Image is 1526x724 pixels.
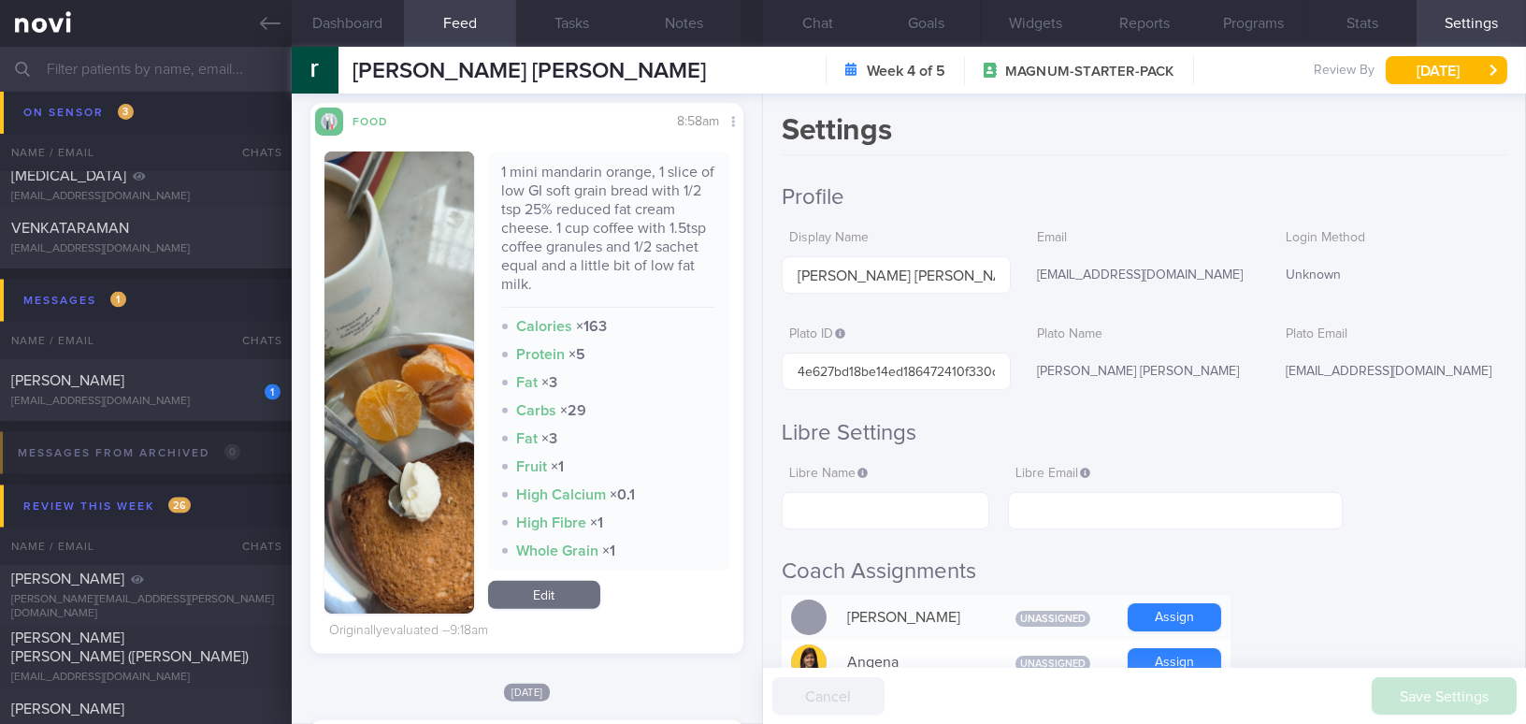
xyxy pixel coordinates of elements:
div: 1 mini mandarin orange, 1 slice of low GI soft grain bread with 1/2 tsp 25% reduced fat cream che... [502,163,716,308]
div: [PERSON_NAME] [PERSON_NAME] [1029,353,1259,392]
h2: Coach Assignments [782,557,1507,586]
div: [EMAIL_ADDRESS][DOMAIN_NAME] [11,395,281,409]
strong: High Fibre [517,515,587,530]
div: [EMAIL_ADDRESS][DOMAIN_NAME] [1278,353,1507,392]
span: [PERSON_NAME] [11,702,124,717]
span: [PERSON_NAME] [11,91,124,106]
strong: Carbs [517,403,557,418]
label: Display Name [789,230,1003,247]
div: Angena [838,644,987,681]
span: [PERSON_NAME][MEDICAL_DATA] [11,150,126,183]
div: Messages from Archived [13,441,245,466]
span: MAGNUM-STARTER-PACK [1005,63,1174,81]
img: 1 mini mandarin orange, 1 slice of low GI soft grain bread with 1/2 tsp 25% reduced fat cream che... [324,152,474,614]
button: Assign [1128,648,1221,676]
div: 1 [265,384,281,400]
span: VENKATARAMAN [11,221,129,236]
h1: Settings [782,112,1507,155]
span: [PERSON_NAME] [11,373,124,388]
strong: × 0.1 [611,487,636,502]
span: Libre Name [789,467,868,480]
span: [PERSON_NAME] [PERSON_NAME] [353,60,706,82]
strong: Fat [517,431,539,446]
span: Libre Email [1015,467,1090,480]
button: Assign [1128,603,1221,631]
div: Unknown [1278,256,1507,296]
span: Unassigned [1015,611,1090,627]
strong: × 5 [569,347,586,362]
strong: High Calcium [517,487,607,502]
div: [EMAIL_ADDRESS][DOMAIN_NAME] [11,672,281,686]
label: Plato Email [1286,326,1500,343]
div: Originally evaluated – 9:18am [329,623,488,640]
span: [DATE] [504,684,551,702]
span: 1 [110,292,126,308]
strong: × 1 [591,515,604,530]
div: [EMAIL_ADDRESS][DOMAIN_NAME] [1029,256,1259,296]
span: Review By [1314,63,1375,80]
div: Food [343,112,418,128]
strong: × 3 [542,431,558,446]
strong: × 1 [552,459,565,474]
div: Messages [19,288,131,313]
a: Edit [488,581,600,609]
div: [EMAIL_ADDRESS][DOMAIN_NAME] [11,242,281,256]
strong: Protein [517,347,566,362]
span: [PERSON_NAME] [11,572,124,587]
div: [EMAIL_ADDRESS][DOMAIN_NAME] [11,190,281,204]
div: Review this week [19,494,195,519]
strong: Fat [517,375,539,390]
span: [PERSON_NAME] [PERSON_NAME] ([PERSON_NAME]) [11,631,249,665]
div: [PERSON_NAME] [838,599,987,636]
strong: × 1 [603,543,616,558]
strong: Calories [517,319,573,334]
label: Plato Name [1037,326,1251,343]
strong: × 29 [561,403,587,418]
strong: Whole Grain [517,543,599,558]
div: Chats [217,528,292,565]
strong: × 3 [542,375,558,390]
label: Login Method [1286,230,1500,247]
span: 0 [224,444,240,460]
strong: Week 4 of 5 [867,62,945,80]
span: 26 [168,498,191,514]
strong: × 163 [577,319,608,334]
label: Email [1037,230,1251,247]
div: [PERSON_NAME][DOMAIN_NAME][EMAIL_ADDRESS][DOMAIN_NAME] [11,112,281,140]
h2: Libre Settings [782,419,1507,447]
span: 8:58am [677,115,719,128]
span: Unassigned [1015,656,1090,672]
button: [DATE] [1386,56,1507,84]
div: [PERSON_NAME][EMAIL_ADDRESS][PERSON_NAME][DOMAIN_NAME] [11,594,281,622]
span: Plato ID [789,327,845,340]
h2: Profile [782,183,1507,211]
strong: Fruit [517,459,548,474]
div: Chats [217,322,292,359]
